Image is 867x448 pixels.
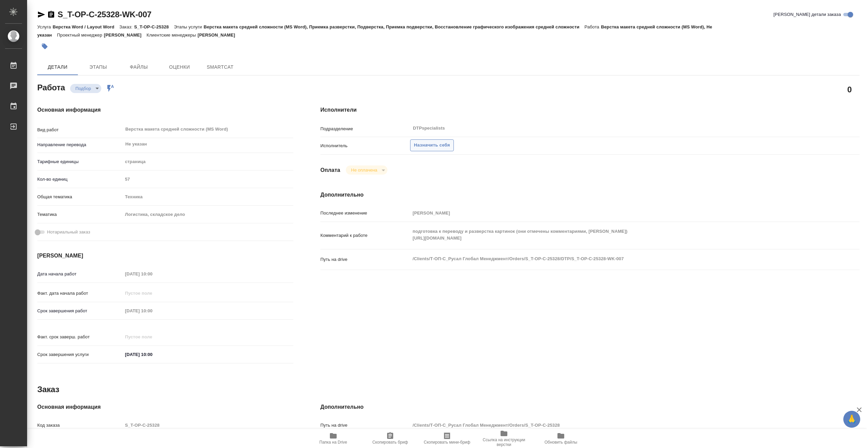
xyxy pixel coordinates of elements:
div: Логистика, складское дело [123,209,293,220]
p: S_T-OP-C-25328 [134,24,174,29]
h4: Исполнители [320,106,860,114]
input: ✎ Введи что-нибудь [123,350,182,359]
h2: 0 [847,84,852,95]
h2: Работа [37,81,65,93]
h2: Заказ [37,384,59,395]
textarea: /Clients/Т-ОП-С_Русал Глобал Менеджмент/Orders/S_T-OP-C-25328/DTP/S_T-OP-C-25328-WK-007 [410,253,815,265]
button: Скопировать ссылку для ЯМессенджера [37,10,45,19]
p: Общая тематика [37,194,123,200]
span: Назначить себя [414,141,450,149]
input: Пустое поле [123,269,182,279]
p: Вид работ [37,127,123,133]
p: Дата начала работ [37,271,123,277]
span: Скопировать мини-бриф [424,440,470,445]
span: Оценки [163,63,196,71]
input: Пустое поле [123,306,182,316]
p: Тарифные единицы [37,158,123,165]
span: SmartCat [204,63,236,71]
p: Клиентские менеджеры [147,32,198,38]
button: Скопировать мини-бриф [419,429,475,448]
button: Скопировать бриф [362,429,419,448]
h4: Дополнительно [320,191,860,199]
span: Детали [41,63,74,71]
div: Подбор [70,84,101,93]
p: Подразделение [320,126,410,132]
span: Этапы [82,63,114,71]
span: Нотариальный заказ [47,229,90,236]
h4: Основная информация [37,106,293,114]
p: Путь на drive [320,422,410,429]
button: Назначить себя [410,139,453,151]
p: Исполнитель [320,142,410,149]
input: Пустое поле [123,420,293,430]
div: Подбор [346,165,387,175]
div: Техника [123,191,293,203]
span: Папка на Drive [319,440,347,445]
h4: Дополнительно [320,403,860,411]
p: Кол-во единиц [37,176,123,183]
span: Обновить файлы [545,440,577,445]
textarea: подготовка к переводу и разверстка картинок (они отмечены комментариями, [PERSON_NAME]) [URL][DOM... [410,226,815,244]
p: Факт. срок заверш. работ [37,334,123,340]
p: [PERSON_NAME] [197,32,240,38]
a: S_T-OP-C-25328-WK-007 [58,10,151,19]
button: Обновить файлы [532,429,589,448]
p: Работа [585,24,601,29]
button: Скопировать ссылку [47,10,55,19]
p: Последнее изменение [320,210,410,217]
p: Факт. дата начала работ [37,290,123,297]
p: Заказ: [120,24,134,29]
div: страница [123,156,293,167]
p: Верстка макета средней сложности (MS Word), Приемка разверстки, Подверстка, Приемка подверстки, В... [204,24,585,29]
p: Срок завершения услуги [37,351,123,358]
input: Пустое поле [410,208,815,218]
h4: [PERSON_NAME] [37,252,293,260]
h4: Оплата [320,166,340,174]
span: Ссылка на инструкции верстки [480,438,528,447]
input: Пустое поле [410,420,815,430]
p: Путь на drive [320,256,410,263]
p: Комментарий к работе [320,232,410,239]
span: Скопировать бриф [372,440,408,445]
p: Код заказа [37,422,123,429]
button: Ссылка на инструкции верстки [475,429,532,448]
button: Добавить тэг [37,39,52,54]
span: 🙏 [846,412,858,426]
p: Срок завершения работ [37,308,123,314]
span: [PERSON_NAME] детали заказа [774,11,841,18]
button: Подбор [73,86,93,91]
input: Пустое поле [123,332,182,342]
button: Папка на Drive [305,429,362,448]
p: Верстка Word / Layout Word [52,24,119,29]
span: Файлы [123,63,155,71]
input: Пустое поле [123,288,182,298]
p: Услуга [37,24,52,29]
p: Тематика [37,211,123,218]
button: 🙏 [843,411,860,428]
h4: Основная информация [37,403,293,411]
p: Проектный менеджер [57,32,104,38]
p: [PERSON_NAME] [104,32,147,38]
p: Этапы услуги [174,24,204,29]
input: Пустое поле [123,174,293,184]
p: Направление перевода [37,141,123,148]
button: Не оплачена [349,167,379,173]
